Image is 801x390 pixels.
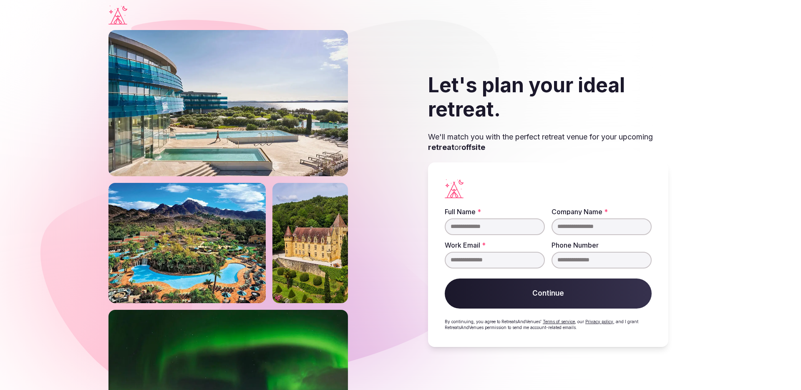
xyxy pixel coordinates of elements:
[272,183,348,303] img: Castle on a slope
[585,319,613,324] a: Privacy policy
[445,319,652,330] p: By continuing, you agree to RetreatsAndVenues' , our , and I grant RetreatsAndVenues permission t...
[428,73,668,121] h2: Let's plan your ideal retreat.
[108,5,127,25] a: Visit the homepage
[461,143,485,152] strong: offsite
[445,279,652,309] button: Continue
[552,242,652,248] label: Phone Number
[428,132,668,152] p: We'll match you with the perfect retreat venue for your upcoming or
[108,30,348,176] img: Falkensteiner outdoor resort with pools
[552,208,652,215] label: Company Name
[445,242,545,248] label: Work Email
[428,143,454,152] strong: retreat
[108,183,266,303] img: Phoenix river ranch resort
[543,319,575,324] a: Terms of service
[445,208,545,215] label: Full Name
